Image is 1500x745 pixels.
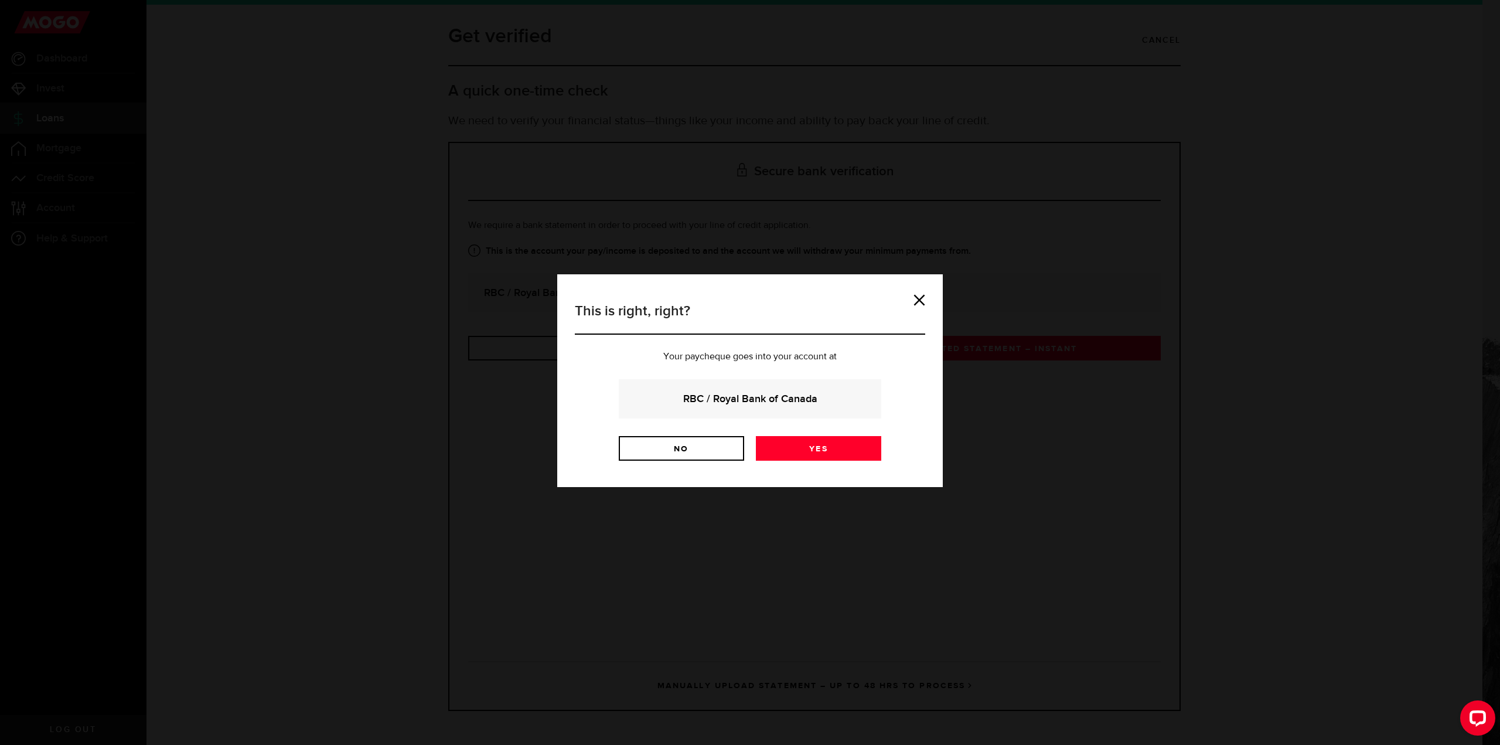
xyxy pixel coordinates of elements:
h3: This is right, right? [575,301,925,335]
iframe: LiveChat chat widget [1451,696,1500,745]
p: Your paycheque goes into your account at [575,352,925,362]
a: Yes [756,436,881,461]
a: No [619,436,744,461]
strong: RBC / Royal Bank of Canada [635,391,865,407]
